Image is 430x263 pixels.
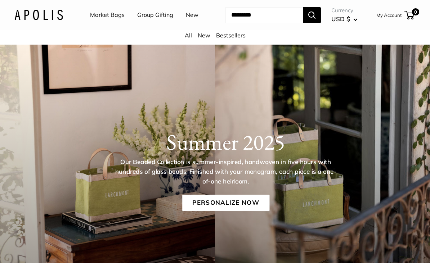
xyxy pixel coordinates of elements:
[331,5,358,15] span: Currency
[198,32,210,39] a: New
[14,10,63,20] img: Apolis
[216,32,246,39] a: Bestsellers
[35,129,416,155] h1: Summer 2025
[182,194,269,211] a: Personalize Now
[331,13,358,25] button: USD $
[412,8,419,15] span: 0
[303,7,321,23] button: Search
[186,10,198,21] a: New
[115,157,337,186] p: Our Beaded Collection is summer-inspired, handwoven in five hours with hundreds of glass beads. F...
[376,11,402,19] a: My Account
[185,32,192,39] a: All
[90,10,125,21] a: Market Bags
[137,10,173,21] a: Group Gifting
[405,11,414,19] a: 0
[331,15,350,23] span: USD $
[225,7,303,23] input: Search...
